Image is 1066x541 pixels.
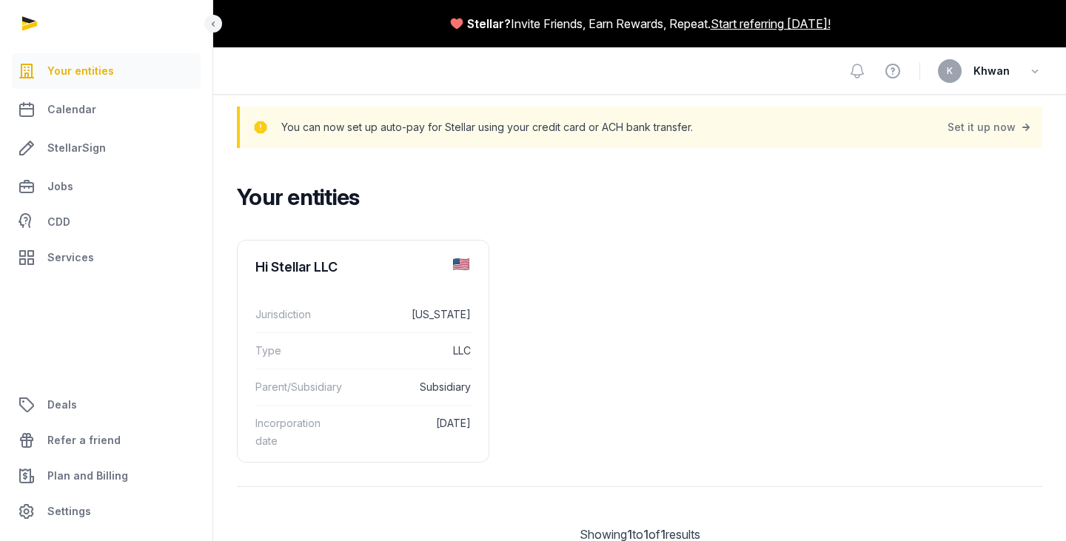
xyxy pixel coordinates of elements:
[349,414,471,450] dd: [DATE]
[47,178,73,195] span: Jobs
[12,494,201,529] a: Settings
[47,249,94,266] span: Services
[12,207,201,237] a: CDD
[47,467,128,485] span: Plan and Billing
[12,387,201,423] a: Deals
[948,117,1033,138] div: Set it up now
[12,423,201,458] a: Refer a friend
[281,117,693,138] p: You can now set up auto-pay for Stellar using your credit card or ACH bank transfer.
[711,15,831,33] a: Start referring [DATE]!
[47,139,106,157] span: StellarSign
[255,258,338,276] div: Hi Stellar LLC
[12,53,201,89] a: Your entities
[47,396,77,414] span: Deals
[47,101,96,118] span: Calendar
[938,59,962,83] button: K
[12,240,201,275] a: Services
[12,169,201,204] a: Jobs
[12,130,201,166] a: StellarSign
[255,342,337,360] dt: Type
[237,184,1030,210] h2: Your entities
[255,378,342,396] dt: Parent/Subsidiary
[349,342,471,360] dd: LLC
[354,378,472,396] dd: Subsidiary
[453,258,469,270] img: us.png
[349,306,471,323] dd: [US_STATE]
[947,67,953,75] span: K
[12,92,201,127] a: Calendar
[238,241,489,471] a: Hi Stellar LLCJurisdiction[US_STATE]TypeLLCParent/SubsidiarySubsidiaryIncorporation date[DATE]
[255,414,337,450] dt: Incorporation date
[47,503,91,520] span: Settings
[47,213,70,231] span: CDD
[255,306,337,323] dt: Jurisdiction
[973,62,1010,80] span: Khwan
[47,431,121,449] span: Refer a friend
[47,62,114,80] span: Your entities
[12,458,201,494] a: Plan and Billing
[467,15,511,33] span: Stellar?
